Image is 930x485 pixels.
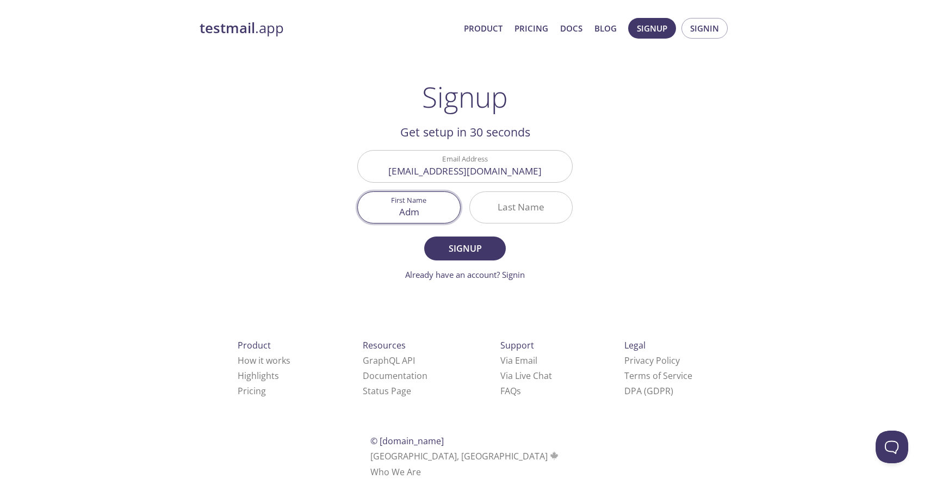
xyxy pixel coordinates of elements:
a: Pricing [238,385,266,397]
a: Highlights [238,370,279,382]
a: testmail.app [200,19,455,38]
h1: Signup [422,80,508,113]
span: Legal [624,339,646,351]
a: Privacy Policy [624,355,680,366]
span: s [517,385,521,397]
span: [GEOGRAPHIC_DATA], [GEOGRAPHIC_DATA] [370,450,560,462]
a: Product [464,21,503,35]
span: Signup [637,21,667,35]
a: GraphQL API [363,355,415,366]
iframe: Help Scout Beacon - Open [876,431,908,463]
a: Via Email [500,355,537,366]
span: Resources [363,339,406,351]
a: Already have an account? Signin [405,269,525,280]
a: Docs [560,21,582,35]
button: Signin [681,18,728,39]
a: How it works [238,355,290,366]
a: Via Live Chat [500,370,552,382]
a: Documentation [363,370,427,382]
a: FAQ [500,385,521,397]
a: Pricing [514,21,548,35]
span: Signin [690,21,719,35]
strong: testmail [200,18,255,38]
button: Signup [628,18,676,39]
h2: Get setup in 30 seconds [357,123,573,141]
a: Blog [594,21,617,35]
button: Signup [424,237,506,260]
span: Product [238,339,271,351]
span: Support [500,339,534,351]
span: © [DOMAIN_NAME] [370,435,444,447]
a: Who We Are [370,466,421,478]
a: Status Page [363,385,411,397]
a: DPA (GDPR) [624,385,673,397]
span: Signup [436,241,494,256]
a: Terms of Service [624,370,692,382]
